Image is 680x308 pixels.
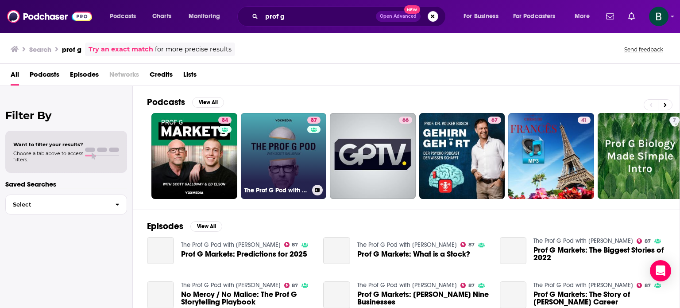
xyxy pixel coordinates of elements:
[155,44,232,55] span: for more precise results
[399,117,412,124] a: 66
[533,237,633,245] a: The Prof G Pod with Scott Galloway
[380,14,417,19] span: Open Advanced
[89,44,153,55] a: Try an exact match
[292,284,298,288] span: 87
[357,241,457,249] a: The Prof G Pod with Scott Galloway
[292,243,298,247] span: 87
[284,283,298,288] a: 87
[147,97,185,108] h2: Podcasts
[622,46,666,53] button: Send feedback
[637,238,651,244] a: 87
[649,7,668,26] button: Show profile menu
[241,113,327,199] a: 87The Prof G Pod with [PERSON_NAME]
[645,239,651,243] span: 87
[533,291,665,306] a: Prof G Markets: The Story of Scott’s Career
[460,242,475,247] a: 87
[533,291,665,306] span: Prof G Markets: The Story of [PERSON_NAME] Career
[62,45,81,54] h3: prof g
[181,241,281,249] a: The Prof G Pod with Scott Galloway
[645,284,651,288] span: 87
[419,113,505,199] a: 67
[357,250,470,258] a: Prof G Markets: What is a Stock?
[104,9,147,23] button: open menu
[109,67,139,86] span: Networks
[464,10,498,23] span: For Business
[404,5,420,14] span: New
[307,117,321,124] a: 87
[625,9,638,24] a: Show notifications dropdown
[218,117,232,124] a: 84
[11,67,19,86] a: All
[650,260,671,281] div: Open Intercom Messenger
[244,187,309,194] h3: The Prof G Pod with [PERSON_NAME]
[183,67,197,86] span: Lists
[147,9,177,23] a: Charts
[147,221,222,232] a: EpisodesView All
[147,221,183,232] h2: Episodes
[150,67,173,86] a: Credits
[190,221,222,232] button: View All
[284,242,298,247] a: 87
[330,113,416,199] a: 66
[13,150,83,163] span: Choose a tab above to access filters.
[669,117,680,124] a: 7
[457,9,510,23] button: open menu
[468,243,475,247] span: 87
[491,116,498,125] span: 67
[182,9,232,23] button: open menu
[151,113,237,199] a: 84
[5,109,127,122] h2: Filter By
[222,116,228,125] span: 84
[568,9,601,23] button: open menu
[578,117,591,124] a: 41
[147,97,224,108] a: PodcastsView All
[323,237,350,264] a: Prof G Markets: What is a Stock?
[488,117,501,124] a: 67
[30,67,59,86] a: Podcasts
[357,291,489,306] span: Prof G Markets: [PERSON_NAME] Nine Businesses
[513,10,556,23] span: For Podcasters
[147,237,174,264] a: Prof G Markets: Predictions for 2025
[460,283,475,288] a: 87
[5,195,127,214] button: Select
[533,246,665,261] a: Prof G Markets: The Biggest Stories of 2022
[376,11,421,22] button: Open AdvancedNew
[357,281,457,289] a: The Prof G Pod with Scott Galloway
[311,116,317,125] span: 87
[649,7,668,26] img: User Profile
[246,6,454,27] div: Search podcasts, credits, & more...
[192,97,224,108] button: View All
[70,67,99,86] a: Episodes
[7,8,92,25] img: Podchaser - Follow, Share and Rate Podcasts
[468,284,475,288] span: 87
[357,291,489,306] a: Prof G Markets: Scott’s Nine Businesses
[29,45,51,54] h3: Search
[152,10,171,23] span: Charts
[13,141,83,148] span: Want to filter your results?
[402,116,409,125] span: 66
[189,10,220,23] span: Monitoring
[181,250,307,258] a: Prof G Markets: Predictions for 2025
[507,9,568,23] button: open menu
[581,116,587,125] span: 41
[508,113,594,199] a: 41
[181,291,313,306] a: No Mercy / No Malice: The Prof G Storytelling Playbook
[181,281,281,289] a: The Prof G Pod with Scott Galloway
[262,9,376,23] input: Search podcasts, credits, & more...
[533,281,633,289] a: The Prof G Pod with Scott Galloway
[649,7,668,26] span: Logged in as betsy46033
[603,9,618,24] a: Show notifications dropdown
[673,116,676,125] span: 7
[637,283,651,288] a: 87
[110,10,136,23] span: Podcasts
[500,237,527,264] a: Prof G Markets: The Biggest Stories of 2022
